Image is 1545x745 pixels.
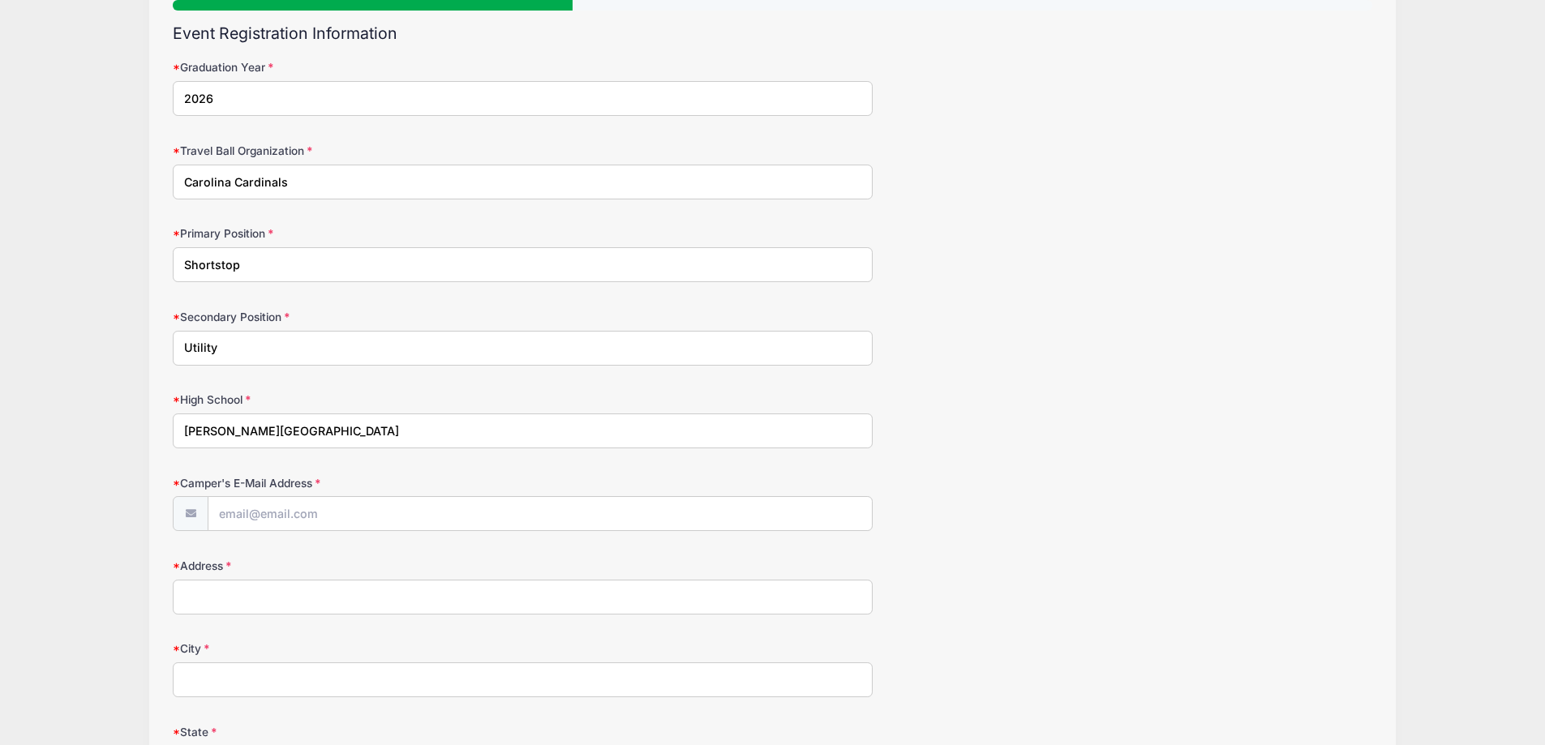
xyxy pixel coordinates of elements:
input: email@email.com [208,496,873,531]
label: Primary Position [173,225,573,242]
label: Camper's E-Mail Address [173,475,573,491]
label: State [173,724,573,740]
label: Travel Ball Organization [173,143,573,159]
label: Secondary Position [173,309,573,325]
label: High School [173,392,573,408]
label: Graduation Year [173,59,573,75]
h2: Event Registration Information [173,24,1372,43]
label: City [173,640,573,657]
label: Address [173,558,573,574]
